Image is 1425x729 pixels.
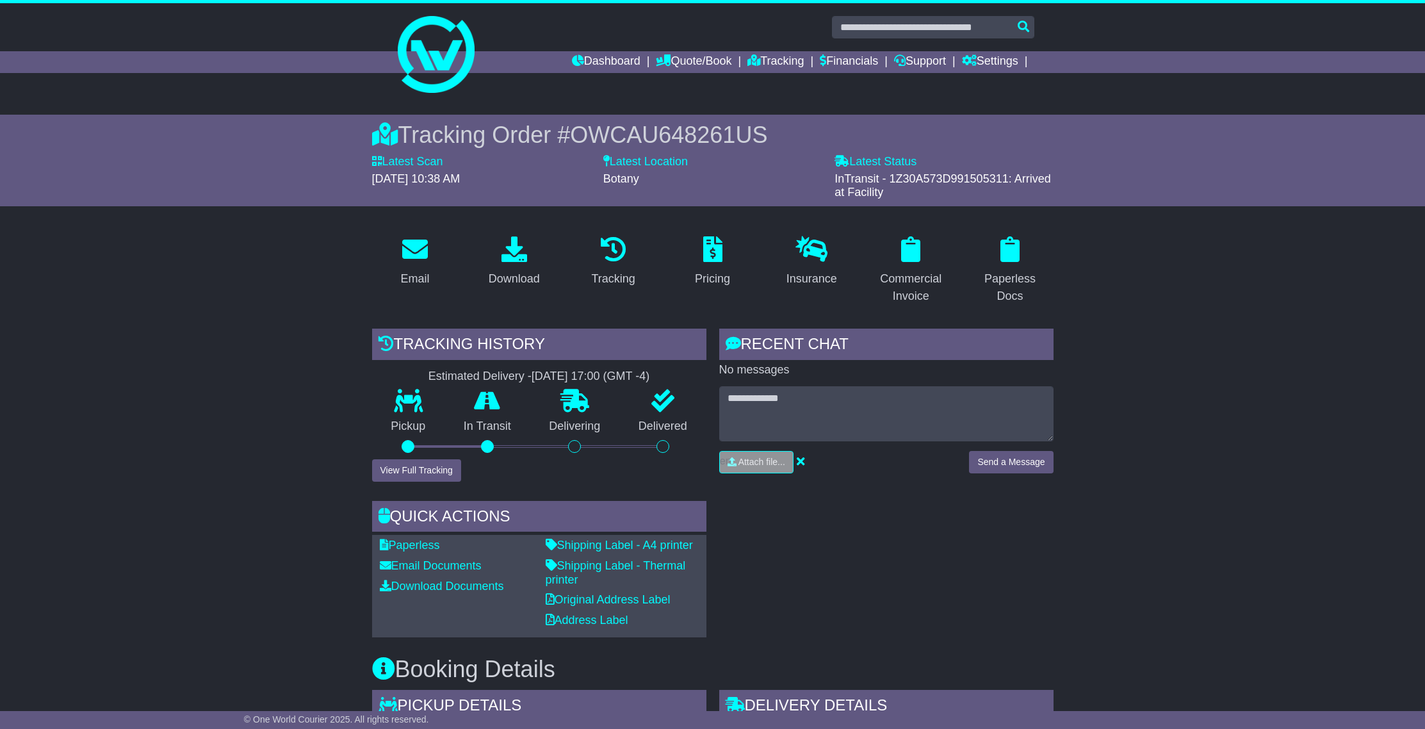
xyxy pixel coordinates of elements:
div: Estimated Delivery - [372,370,706,384]
span: OWCAU648261US [570,122,767,148]
div: [DATE] 17:00 (GMT -4) [532,370,649,384]
div: Commercial Invoice [876,270,946,305]
p: Pickup [372,420,445,434]
a: Dashboard [572,51,640,73]
span: Botany [603,172,639,185]
div: Download [489,270,540,288]
div: Tracking Order # [372,121,1054,149]
a: Email [392,232,437,292]
a: Shipping Label - A4 printer [546,539,693,552]
p: In Transit [444,420,530,434]
a: Shipping Label - Thermal printer [546,559,686,586]
div: Pickup Details [372,690,706,725]
div: Pricing [695,270,730,288]
div: Delivery Details [719,690,1054,725]
button: Send a Message [969,451,1053,473]
h3: Booking Details [372,657,1054,682]
button: View Full Tracking [372,459,461,482]
label: Latest Status [835,155,916,169]
a: Tracking [747,51,804,73]
a: Settings [962,51,1018,73]
p: Delivering [530,420,620,434]
a: Insurance [778,232,845,292]
span: © One World Courier 2025. All rights reserved. [244,714,429,725]
a: Download [480,232,548,292]
a: Download Documents [380,580,504,593]
a: Email Documents [380,559,482,572]
p: No messages [719,363,1054,377]
p: Delivered [619,420,706,434]
div: Email [400,270,429,288]
a: Paperless Docs [967,232,1054,309]
div: Tracking [591,270,635,288]
a: Pricing [687,232,738,292]
div: Quick Actions [372,501,706,536]
span: [DATE] 10:38 AM [372,172,460,185]
a: Tracking [583,232,643,292]
span: InTransit - 1Z30A573D991505311: Arrived at Facility [835,172,1051,199]
div: Insurance [786,270,837,288]
div: RECENT CHAT [719,329,1054,363]
a: Support [894,51,946,73]
a: Address Label [546,614,628,627]
a: Financials [820,51,878,73]
a: Commercial Invoice [868,232,954,309]
a: Paperless [380,539,440,552]
a: Original Address Label [546,593,671,606]
div: Tracking history [372,329,706,363]
a: Quote/Book [656,51,731,73]
div: Paperless Docs [975,270,1045,305]
label: Latest Scan [372,155,443,169]
label: Latest Location [603,155,688,169]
